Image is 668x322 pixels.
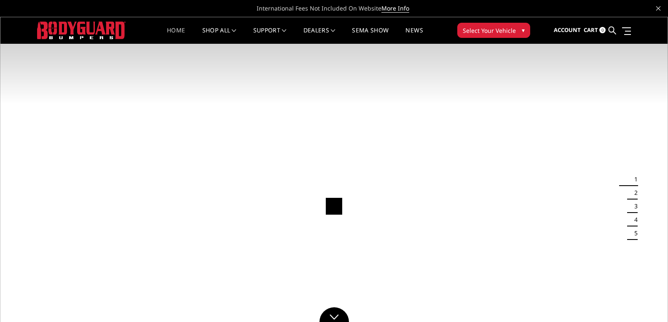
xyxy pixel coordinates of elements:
[554,26,581,34] span: Account
[457,23,530,38] button: Select Your Vehicle
[405,27,423,44] a: News
[37,21,126,39] img: BODYGUARD BUMPERS
[352,27,389,44] a: SEMA Show
[202,27,236,44] a: shop all
[554,19,581,42] a: Account
[584,26,598,34] span: Cart
[629,226,638,240] button: 5 of 5
[253,27,287,44] a: Support
[629,186,638,200] button: 2 of 5
[463,26,516,35] span: Select Your Vehicle
[629,213,638,226] button: 4 of 5
[629,200,638,213] button: 3 of 5
[381,4,409,13] a: More Info
[319,307,349,322] a: Click to Down
[522,26,525,35] span: ▾
[629,173,638,186] button: 1 of 5
[584,19,606,42] a: Cart 0
[167,27,185,44] a: Home
[303,27,335,44] a: Dealers
[599,27,606,33] span: 0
